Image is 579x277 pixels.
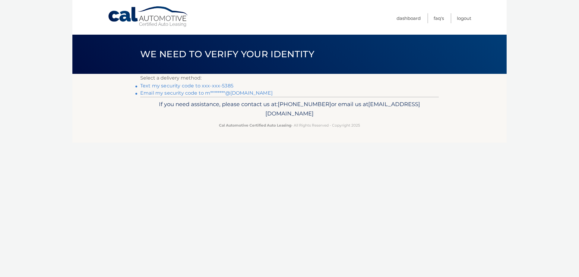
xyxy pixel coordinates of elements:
a: Cal Automotive [108,6,189,27]
a: Text my security code to xxx-xxx-5385 [140,83,233,89]
a: Logout [457,13,471,23]
a: FAQ's [434,13,444,23]
a: Email my security code to m********@[DOMAIN_NAME] [140,90,273,96]
span: We need to verify your identity [140,49,314,60]
span: [PHONE_NUMBER] [278,101,331,108]
strong: Cal Automotive Certified Auto Leasing [219,123,291,127]
a: Dashboard [397,13,421,23]
p: Select a delivery method: [140,74,439,82]
p: If you need assistance, please contact us at: or email us at [144,99,435,119]
p: - All Rights Reserved - Copyright 2025 [144,122,435,128]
